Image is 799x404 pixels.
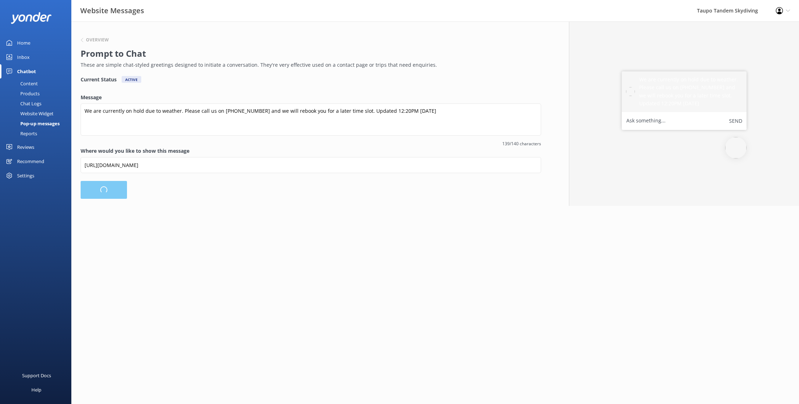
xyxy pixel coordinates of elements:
div: Chatbot [17,64,36,79]
img: yonder-white-logo.png [11,12,52,24]
a: Content [4,79,71,89]
h6: Overview [86,38,109,42]
h5: We are currently on hold due to weather. Please call us on [PHONE_NUMBER] and we will rebook you ... [639,76,742,108]
a: Pop-up messages [4,118,71,128]
label: Ask something... [626,116,666,126]
h3: Website Messages [80,5,144,16]
span: 139/140 characters [81,140,541,147]
div: Reports [4,128,37,138]
a: Reports [4,128,71,138]
h2: Prompt to Chat [81,47,538,60]
div: Support Docs [22,368,51,383]
div: Inbox [17,50,30,64]
input: https://www.example.com/page [81,157,541,173]
button: Send [729,116,742,126]
a: Chat Logs [4,99,71,108]
a: Website Widget [4,108,71,118]
div: Recommend [17,154,44,168]
a: Products [4,89,71,99]
div: Settings [17,168,34,183]
textarea: We are currently on hold due to weather. Please call us on [PHONE_NUMBER] and we will rebook you ... [81,103,541,136]
h4: Current Status [81,76,117,83]
button: Overview [81,38,109,42]
div: Active [122,76,141,83]
div: Content [4,79,38,89]
p: These are simple chat-styled greetings designed to initiate a conversation. They're very effectiv... [81,61,538,69]
div: Reviews [17,140,34,154]
div: Home [17,36,30,50]
div: Website Widget [4,108,54,118]
div: Products [4,89,40,99]
label: Where would you like to show this message [81,147,541,155]
label: Message [81,94,541,101]
div: Help [31,383,41,397]
div: Pop-up messages [4,118,60,128]
div: Chat Logs [4,99,41,108]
